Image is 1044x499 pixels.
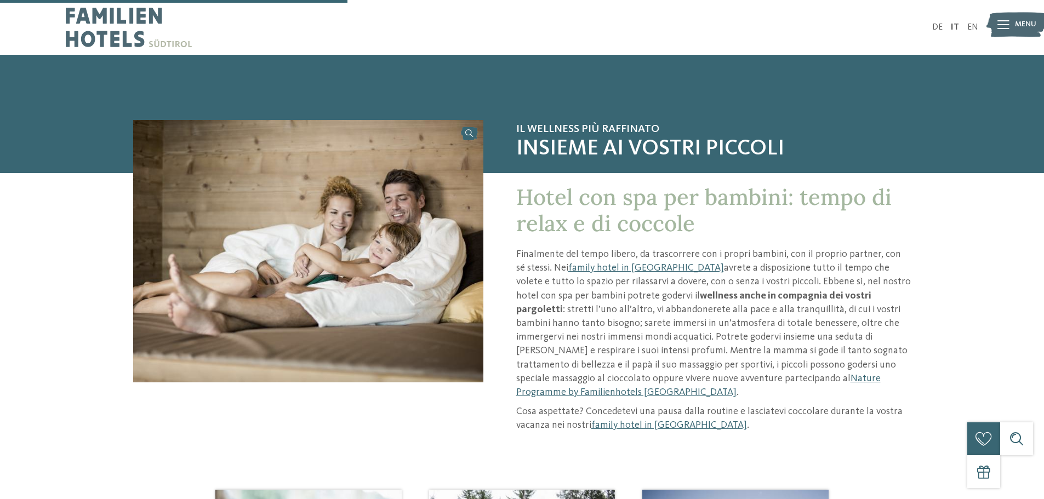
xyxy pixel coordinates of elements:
a: IT [951,23,959,32]
span: Menu [1015,19,1036,30]
a: DE [932,23,943,32]
a: EN [967,23,978,32]
span: Hotel con spa per bambini: tempo di relax e di coccole [516,183,892,237]
span: Il wellness più raffinato [516,123,911,136]
p: Cosa aspettate? Concedetevi una pausa dalla routine e lasciatevi coccolare durante la vostra vaca... [516,405,911,432]
p: Finalmente del tempo libero, da trascorrere con i propri bambini, con il proprio partner, con sé ... [516,248,911,399]
a: family hotel in [GEOGRAPHIC_DATA] [591,420,747,430]
a: Nature Programme by Familienhotels [GEOGRAPHIC_DATA] [516,374,881,397]
a: family hotel in [GEOGRAPHIC_DATA] [568,263,724,273]
strong: wellness anche in compagnia dei vostri pargoletti [516,291,871,314]
img: Hotel con spa per bambini: è tempo di coccole! [133,120,483,382]
span: insieme ai vostri piccoli [516,136,911,162]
